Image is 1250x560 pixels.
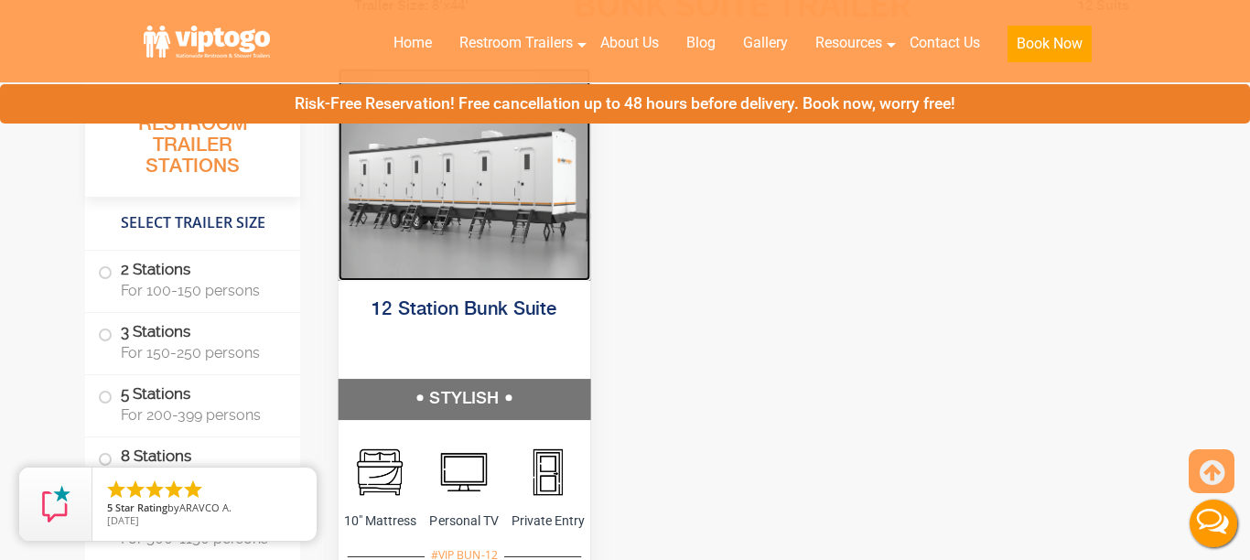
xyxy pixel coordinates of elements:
[179,501,232,514] span: ARAVCO A.
[339,509,423,531] span: 10" Mattress
[1177,487,1250,560] button: Live Chat
[182,479,204,501] li: 
[994,23,1105,73] a: Book Now
[98,375,287,432] label: 5 Stations
[339,68,590,280] img: Restroom Trailer
[107,513,139,527] span: [DATE]
[339,379,590,419] h5: STYLISH
[587,23,673,63] a: About Us
[121,406,278,424] span: For 200-399 persons
[729,23,802,63] a: Gallery
[85,87,300,197] h3: All Portable Restroom Trailer Stations
[107,501,113,514] span: 5
[380,23,446,63] a: Home
[124,479,146,501] li: 
[163,479,185,501] li: 
[357,449,404,495] img: an icon of mirror
[98,437,287,494] label: 8 Stations
[1008,26,1092,62] button: Book Now
[98,251,287,307] label: 2 Stations
[38,486,74,522] img: Review Rating
[98,313,287,370] label: 3 Stations
[121,344,278,361] span: For 150-250 persons
[525,448,572,494] img: an icon of door
[802,23,896,63] a: Resources
[441,448,488,494] img: an icon of Personal tv
[85,206,300,241] h4: Select Trailer Size
[115,501,167,514] span: Star Rating
[422,509,506,531] span: Personal TV
[896,23,994,63] a: Contact Us
[105,479,127,501] li: 
[673,23,729,63] a: Blog
[107,502,302,515] span: by
[446,23,587,63] a: Restroom Trailers
[144,479,166,501] li: 
[372,300,556,319] a: 12 Station Bunk Suite
[121,282,278,299] span: For 100-150 persons
[506,509,590,531] span: Private Entry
